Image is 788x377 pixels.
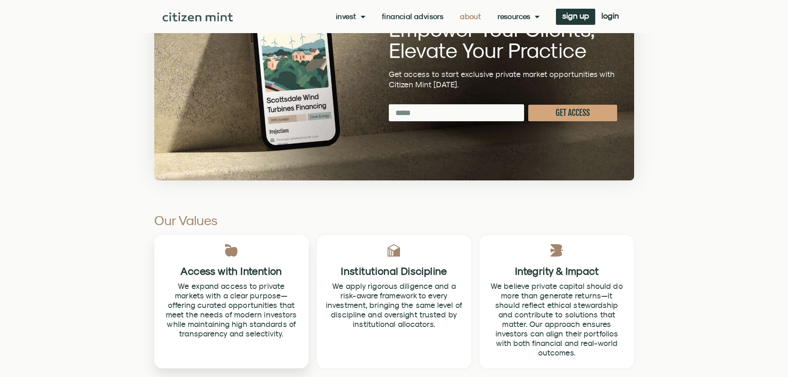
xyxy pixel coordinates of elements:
h2: Empower Your Clients, Elevate Your Practice [389,19,617,61]
h2: Integrity & Impact [484,267,629,275]
a: Financial Advisors [382,12,443,21]
a: sign up [556,9,595,25]
span: We apply rigorous diligence and a risk-aware framework to every investment, bringing the same lev... [326,281,462,329]
button: GET ACCESS [528,105,617,121]
a: About [460,12,481,21]
a: Resources [498,12,539,21]
span: We believe private capital should do more than generate returns—it should reflect ethical steward... [491,281,623,357]
h2: Institutional Discipline [322,267,466,275]
h2: Our Values [154,214,390,227]
span: login [601,13,619,19]
span: Get access to start exclusive private market opportunities with Citizen Mint [DATE]. [389,70,615,89]
span: We expand access to private markets with a clear purpose—offering curated opportunities that meet... [166,281,297,338]
img: Citizen Mint [163,12,233,22]
span: sign up [562,13,589,19]
span: GET ACCESS [556,109,590,117]
form: New Form [389,104,617,125]
a: login [595,9,625,25]
h2: Access with Intention [159,267,304,275]
nav: Menu [336,12,539,21]
a: Invest [336,12,365,21]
